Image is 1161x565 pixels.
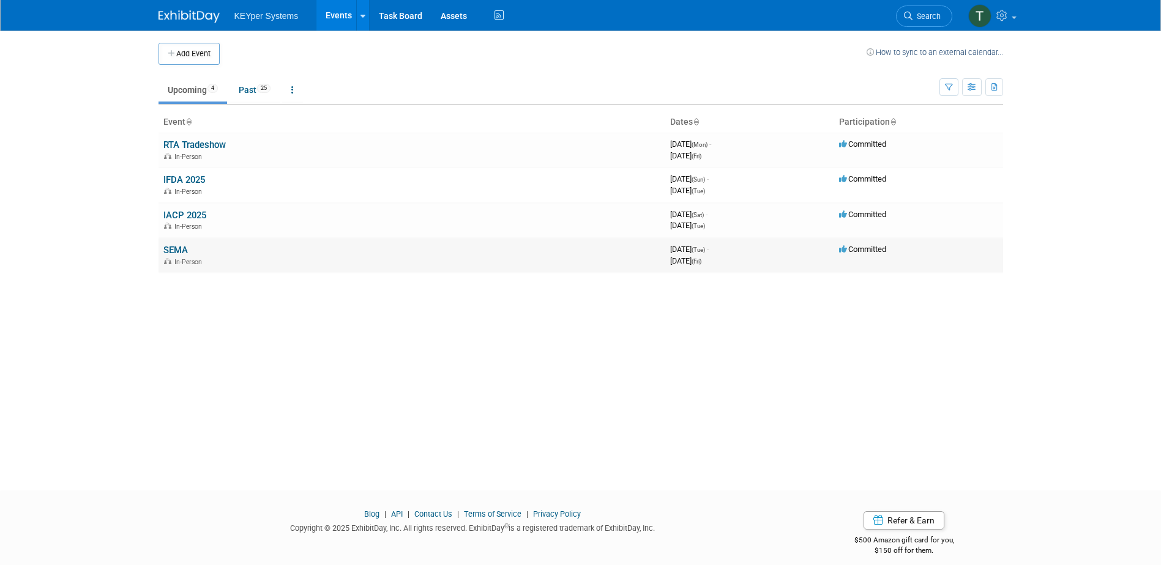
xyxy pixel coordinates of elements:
[867,48,1003,57] a: How to sync to an external calendar...
[381,509,389,519] span: |
[405,509,413,519] span: |
[670,221,705,230] span: [DATE]
[164,223,171,229] img: In-Person Event
[464,509,521,519] a: Terms of Service
[707,174,709,183] span: -
[839,245,886,254] span: Committed
[839,139,886,149] span: Committed
[230,78,280,102] a: Past25
[834,112,1003,133] th: Participation
[839,174,886,183] span: Committed
[234,11,299,21] span: KEYper Systems
[692,153,701,160] span: (Fri)
[864,511,944,530] a: Refer & Earn
[670,174,709,183] span: [DATE]
[670,151,701,160] span: [DATE]
[364,509,379,519] a: Blog
[692,141,707,148] span: (Mon)
[174,188,206,196] span: In-Person
[533,509,581,519] a: Privacy Policy
[670,186,705,195] span: [DATE]
[164,153,171,159] img: In-Person Event
[670,256,701,265] span: [DATE]
[896,6,952,27] a: Search
[670,245,709,254] span: [DATE]
[163,210,206,221] a: IACP 2025
[414,509,452,519] a: Contact Us
[504,523,509,530] sup: ®
[968,4,991,28] img: Tyler Wetherington
[174,153,206,161] span: In-Person
[805,545,1003,556] div: $150 off for them.
[159,112,665,133] th: Event
[163,139,226,150] a: RTA Tradeshow
[692,212,704,218] span: (Sat)
[174,223,206,231] span: In-Person
[707,245,709,254] span: -
[185,117,192,127] a: Sort by Event Name
[709,139,711,149] span: -
[692,223,705,229] span: (Tue)
[665,112,834,133] th: Dates
[706,210,707,219] span: -
[670,210,707,219] span: [DATE]
[692,188,705,194] span: (Tue)
[692,246,705,253] span: (Tue)
[164,258,171,264] img: In-Person Event
[391,509,403,519] a: API
[692,176,705,183] span: (Sun)
[670,139,711,149] span: [DATE]
[692,258,701,265] span: (Fri)
[805,527,1003,555] div: $500 Amazon gift card for you,
[163,174,205,185] a: IFDA 2025
[839,210,886,219] span: Committed
[159,10,220,23] img: ExhibitDay
[454,509,462,519] span: |
[163,245,188,256] a: SEMA
[159,78,227,102] a: Upcoming4
[164,188,171,194] img: In-Person Event
[913,12,941,21] span: Search
[207,84,218,93] span: 4
[159,520,788,534] div: Copyright © 2025 ExhibitDay, Inc. All rights reserved. ExhibitDay is a registered trademark of Ex...
[174,258,206,266] span: In-Person
[693,117,699,127] a: Sort by Start Date
[257,84,271,93] span: 25
[890,117,896,127] a: Sort by Participation Type
[523,509,531,519] span: |
[159,43,220,65] button: Add Event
